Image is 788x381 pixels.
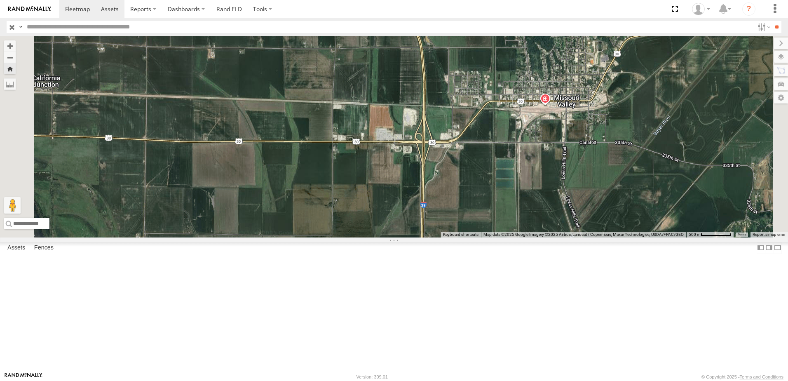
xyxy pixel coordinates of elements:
div: Tim Zylstra [689,3,713,15]
a: Terms and Conditions [740,374,783,379]
label: Dock Summary Table to the Right [765,242,773,254]
button: Drag Pegman onto the map to open Street View [4,197,21,214]
label: Map Settings [774,92,788,103]
label: Search Filter Options [754,21,772,33]
div: © Copyright 2025 - [701,374,783,379]
label: Search Query [17,21,24,33]
label: Measure [4,78,16,90]
a: Terms (opens in new tab) [738,233,746,236]
i: ? [742,2,755,16]
span: 500 m [689,232,701,237]
button: Zoom Home [4,63,16,74]
label: Dock Summary Table to the Left [757,242,765,254]
a: Report a map error [753,232,786,237]
button: Map Scale: 500 m per 70 pixels [686,232,734,238]
img: rand-logo.svg [8,6,51,12]
div: Version: 309.01 [356,374,388,379]
button: Zoom in [4,40,16,52]
label: Hide Summary Table [774,242,782,254]
label: Fences [30,242,58,254]
span: Map data ©2025 Google Imagery ©2025 Airbus, Landsat / Copernicus, Maxar Technologies, USDA/FPAC/GEO [483,232,684,237]
button: Zoom out [4,52,16,63]
label: Assets [3,242,29,254]
a: Visit our Website [5,373,42,381]
button: Keyboard shortcuts [443,232,478,238]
